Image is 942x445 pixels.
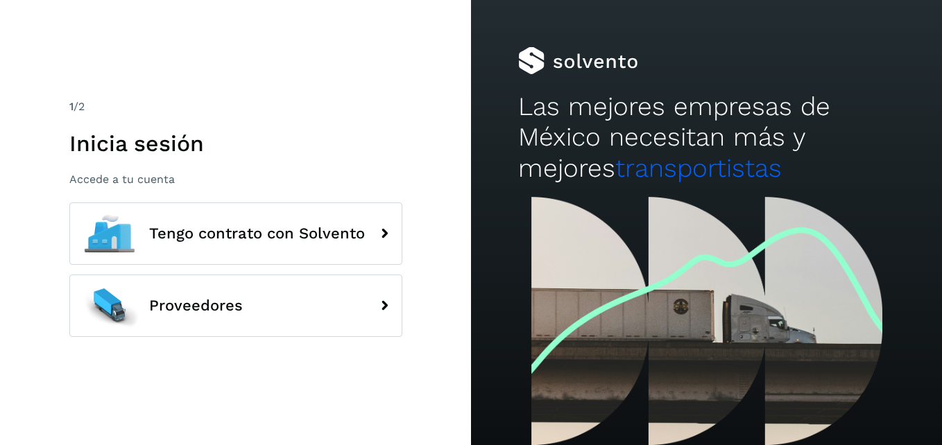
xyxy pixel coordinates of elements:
[615,153,782,183] span: transportistas
[69,274,402,337] button: Proveedores
[518,91,895,184] h2: Las mejores empresas de México necesitan más y mejores
[69,173,402,186] p: Accede a tu cuenta
[149,297,243,314] span: Proveedores
[69,130,402,157] h1: Inicia sesión
[69,100,74,113] span: 1
[149,225,365,242] span: Tengo contrato con Solvento
[69,202,402,265] button: Tengo contrato con Solvento
[69,98,402,115] div: /2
